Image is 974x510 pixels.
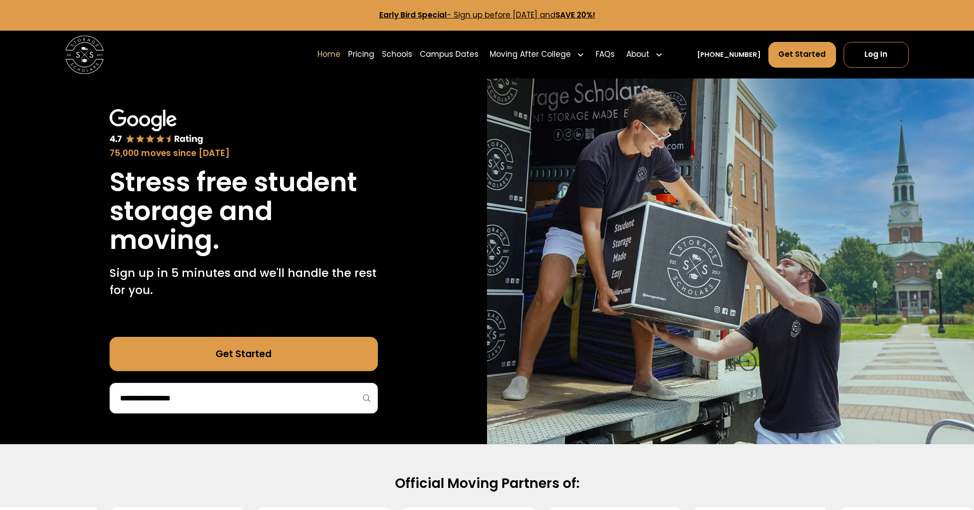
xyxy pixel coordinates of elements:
a: Home [317,41,340,68]
h1: Stress free student storage and moving. [110,168,378,255]
a: Get Started [110,337,378,371]
div: Moving After College [486,41,588,68]
a: Campus Dates [420,41,478,68]
strong: SAVE 20%! [556,9,595,20]
div: About [626,49,649,60]
div: About [622,41,666,68]
a: Early Bird Special- Sign up before [DATE] andSAVE 20%! [379,9,595,20]
a: FAQs [596,41,615,68]
a: home [65,36,104,74]
img: Storage Scholars makes moving and storage easy. [487,78,974,444]
a: Schools [382,41,412,68]
img: Google 4.7 star rating [110,109,203,145]
a: Log In [844,42,909,68]
a: Get Started [768,42,836,68]
div: 75,000 moves since [DATE] [110,147,378,160]
a: [PHONE_NUMBER] [697,50,761,60]
p: Sign up in 5 minutes and we'll handle the rest for you. [110,264,378,299]
div: Moving After College [490,49,571,60]
h2: Official Moving Partners of: [180,475,794,492]
img: Storage Scholars main logo [65,36,104,74]
strong: Early Bird Special [379,9,447,20]
a: Pricing [348,41,374,68]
